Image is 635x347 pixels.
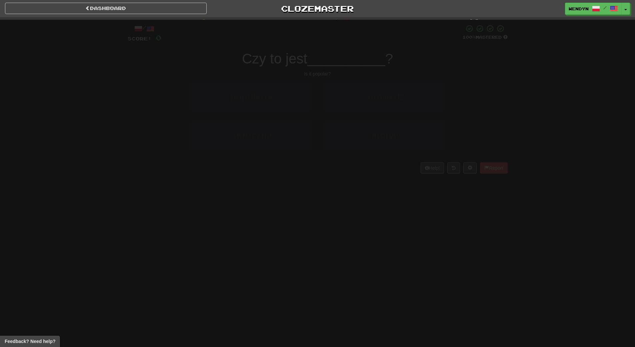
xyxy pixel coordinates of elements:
span: To go [428,19,452,25]
span: 10 [468,18,480,26]
span: 0 [201,18,207,26]
span: Czy to jest [242,51,307,66]
a: Dashboard [5,3,207,14]
span: 0 [344,18,350,26]
small: 3 . [230,134,234,139]
span: motyw [371,130,401,140]
span: 100 % [462,34,476,40]
span: popularne [230,91,275,102]
small: 2 . [364,95,368,101]
div: Is it popular? [128,70,508,77]
div: Mastered [462,34,508,40]
button: Round history (alt+y) [447,162,460,174]
span: ? [385,51,393,66]
span: 0 [156,33,161,42]
button: Report [480,162,507,174]
small: 1 . [226,95,230,101]
button: 1.popularne [189,82,313,111]
button: 3.mroczna [189,121,313,150]
button: 2.powiedz [323,82,446,111]
span: / [603,5,607,10]
span: mroczna [234,130,272,140]
button: Help! [421,162,444,174]
a: Clozemaster [217,3,418,14]
span: Score: [128,36,152,41]
span: powiedz [368,91,404,102]
div: / [128,24,161,33]
span: Incorrect [285,19,327,25]
span: WendyN [569,6,589,12]
a: WendyN / [565,3,622,15]
small: 4 . [367,134,371,139]
span: Open feedback widget [5,338,55,345]
span: __________ [307,51,385,66]
button: 4.motyw [323,121,446,150]
span: Correct [152,19,184,25]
